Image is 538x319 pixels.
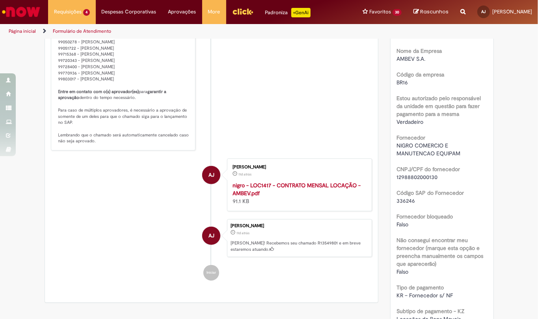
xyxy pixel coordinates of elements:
div: Antonio De Padua Rodrigues Da Silva Junior [202,227,220,245]
span: Despesas Corporativas [102,8,156,16]
span: Favoritos [369,8,391,16]
a: Página inicial [9,28,36,34]
span: More [208,8,220,16]
b: Fornecedor [397,134,425,141]
p: Seu chamado teve a documentação validada e foi enviado para aprovação da(s) seguinte(s) pessoa(s)... [58,21,190,144]
span: AJ [208,166,214,185]
b: Entre em contato com o(s) aprovador(es) [58,89,139,95]
span: 07526557002153 [397,32,438,39]
span: Rascunhos [420,8,449,15]
b: Código SAP do Fornecedor [397,189,464,196]
span: [PERSON_NAME] [492,8,532,15]
a: nigro - LOC1417 - CONTRATO MENSAL LOCAÇÃO - AMBEV.pdf [233,182,361,197]
span: AJ [482,9,486,14]
span: NIGRO COMERCIO E MANUTENCAO EQUIPAM [397,142,460,157]
span: Verdadeiro [397,118,423,125]
b: Fornecedor bloqueado [397,213,453,220]
span: Requisições [54,8,82,16]
img: ServiceNow [1,4,41,20]
span: 11d atrás [236,231,249,235]
a: Rascunhos [413,8,449,16]
time: 19/09/2025 10:18:28 [238,172,251,177]
b: Nome da Empresa [397,47,442,54]
div: 91.1 KB [233,181,364,205]
span: 12988802000130 [397,173,437,181]
p: +GenAi [291,8,311,17]
li: Antonio De Padua Rodrigues Da Silva Junior [51,219,372,257]
b: CNPJ/CPF do fornecedor [397,166,460,173]
span: Falso [397,268,408,275]
b: Código da empresa [397,71,444,78]
span: AJ [208,226,214,245]
span: 4 [83,9,90,16]
span: Falso [397,221,408,228]
b: Subtipo de pagamento - KZ [397,308,464,315]
img: click_logo_yellow_360x200.png [232,6,253,17]
time: 19/09/2025 10:18:49 [236,231,249,235]
b: Estou autorizado pelo responsável da unidade em questão para fazer pagamento para a mesma [397,95,481,118]
div: [PERSON_NAME] [233,165,364,170]
span: 11d atrás [238,172,251,177]
span: 30 [393,9,402,16]
span: BR16 [397,79,408,86]
b: Tipo de pagamento [397,284,444,291]
span: KR – Fornecedor s/ NF [397,292,453,299]
div: [PERSON_NAME] [231,224,368,228]
span: 336246 [397,197,415,204]
ul: Trilhas de página [6,24,353,39]
span: Aprovações [168,8,196,16]
div: Antonio De Padua Rodrigues Da Silva Junior [202,166,220,184]
span: AMBEV S.A. [397,55,425,62]
p: [PERSON_NAME]! Recebemos seu chamado R13549801 e em breve estaremos atuando. [231,240,368,252]
b: garantir a aprovação [58,89,168,101]
b: Não consegui encontrar meu fornecedor (marque esta opção e preencha manualmente os campos que apa... [397,237,483,267]
a: Formulário de Atendimento [53,28,111,34]
div: Padroniza [265,8,311,17]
